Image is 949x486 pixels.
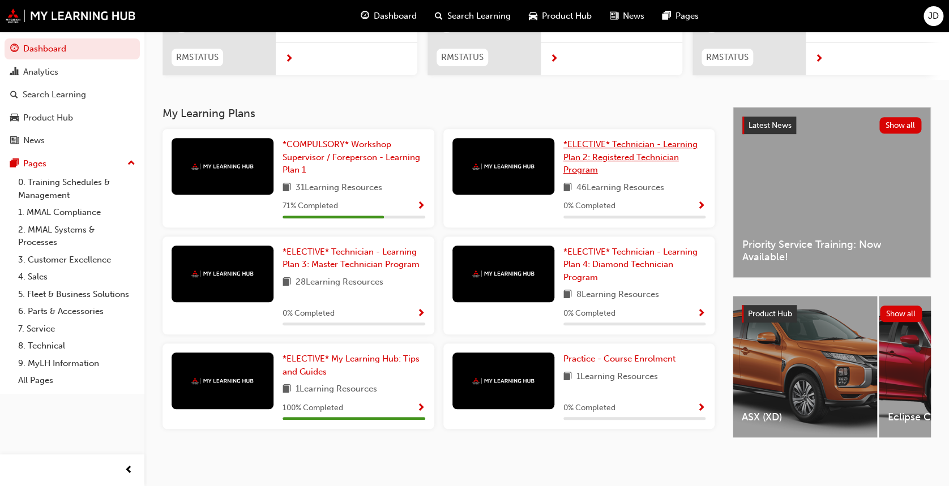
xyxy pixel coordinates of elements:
[742,117,921,135] a: Latest NewsShow all
[563,139,698,175] span: *ELECTIVE* Technician - Learning Plan 2: Registered Technician Program
[5,130,140,151] a: News
[742,305,922,323] a: Product HubShow all
[697,403,706,414] span: Show Progress
[283,276,291,290] span: book-icon
[296,382,377,397] span: 1 Learning Resources
[283,352,425,378] a: *ELECTIVE* My Learning Hub: Tips and Guides
[14,303,140,320] a: 6. Parts & Accessories
[563,370,572,384] span: book-icon
[441,51,484,64] span: RMSTATUS
[283,354,420,377] span: *ELECTIVE* My Learning Hub: Tips and Guides
[283,246,425,271] a: *ELECTIVE* Technician - Learning Plan 3: Master Technician Program
[5,36,140,153] button: DashboardAnalyticsSearch LearningProduct HubNews
[417,403,425,414] span: Show Progress
[697,309,706,319] span: Show Progress
[928,10,939,23] span: JD
[14,268,140,286] a: 4. Sales
[10,159,19,169] span: pages-icon
[815,54,823,64] span: next-icon
[23,157,46,170] div: Pages
[697,199,706,213] button: Show Progress
[706,51,749,64] span: RMSTATUS
[361,9,369,23] span: guage-icon
[550,54,558,64] span: next-icon
[23,66,58,79] div: Analytics
[283,247,420,270] span: *ELECTIVE* Technician - Learning Plan 3: Master Technician Program
[749,121,792,130] span: Latest News
[610,9,618,23] span: news-icon
[472,163,535,170] img: mmal
[176,51,219,64] span: RMSTATUS
[10,90,18,100] span: search-icon
[576,181,664,195] span: 46 Learning Resources
[563,200,615,213] span: 0 % Completed
[662,9,671,23] span: pages-icon
[191,163,254,170] img: mmal
[563,181,572,195] span: book-icon
[14,372,140,389] a: All Pages
[447,10,511,23] span: Search Learning
[879,117,922,134] button: Show all
[563,288,572,302] span: book-icon
[23,134,45,147] div: News
[417,309,425,319] span: Show Progress
[14,204,140,221] a: 1. MMAL Compliance
[283,139,420,175] span: *COMPULSORY* Workshop Supervisor / Foreperson - Learning Plan 1
[697,201,706,212] span: Show Progress
[576,288,659,302] span: 8 Learning Resources
[283,307,335,320] span: 0 % Completed
[5,153,140,174] button: Pages
[601,5,653,28] a: news-iconNews
[14,337,140,355] a: 8. Technical
[127,156,135,171] span: up-icon
[563,352,680,365] a: Practice - Course Enrolment
[742,411,868,424] span: ASX (XD)
[742,238,921,264] span: Priority Service Training: Now Available!
[6,8,136,23] img: mmal
[10,67,19,78] span: chart-icon
[14,251,140,269] a: 3. Customer Excellence
[733,107,931,278] a: Latest NewsShow allPriority Service Training: Now Available!
[163,107,715,120] h3: My Learning Plans
[5,84,140,105] a: Search Learning
[880,306,922,322] button: Show all
[417,307,425,321] button: Show Progress
[14,174,140,204] a: 0. Training Schedules & Management
[697,401,706,415] button: Show Progress
[520,5,601,28] a: car-iconProduct Hub
[14,286,140,303] a: 5. Fleet & Business Solutions
[283,200,338,213] span: 71 % Completed
[352,5,426,28] a: guage-iconDashboard
[563,307,615,320] span: 0 % Completed
[23,88,86,101] div: Search Learning
[676,10,699,23] span: Pages
[542,10,592,23] span: Product Hub
[529,9,537,23] span: car-icon
[697,307,706,321] button: Show Progress
[563,246,706,284] a: *ELECTIVE* Technician - Learning Plan 4: Diamond Technician Program
[623,10,644,23] span: News
[23,111,73,124] div: Product Hub
[417,201,425,212] span: Show Progress
[283,138,425,177] a: *COMPULSORY* Workshop Supervisor / Foreperson - Learning Plan 1
[191,377,254,385] img: mmal
[563,247,698,282] span: *ELECTIVE* Technician - Learning Plan 4: Diamond Technician Program
[10,113,19,123] span: car-icon
[733,296,877,437] a: ASX (XD)
[5,38,140,59] a: Dashboard
[296,276,383,290] span: 28 Learning Resources
[563,354,676,364] span: Practice - Course Enrolment
[5,107,140,128] a: Product Hub
[10,136,19,146] span: news-icon
[14,221,140,251] a: 2. MMAL Systems & Processes
[191,270,254,277] img: mmal
[924,6,943,26] button: JD
[417,199,425,213] button: Show Progress
[653,5,708,28] a: pages-iconPages
[374,10,417,23] span: Dashboard
[563,138,706,177] a: *ELECTIVE* Technician - Learning Plan 2: Registered Technician Program
[285,54,293,64] span: next-icon
[296,181,382,195] span: 31 Learning Resources
[283,382,291,397] span: book-icon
